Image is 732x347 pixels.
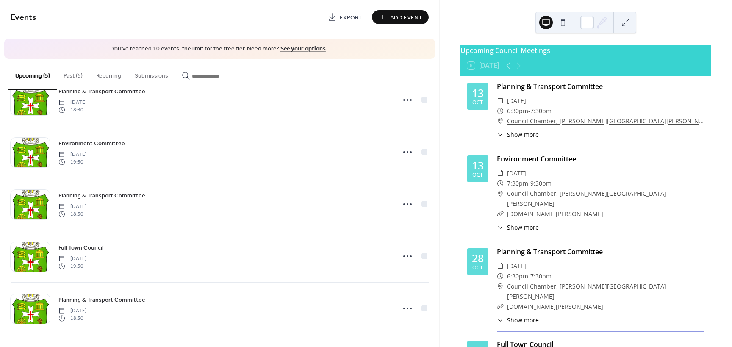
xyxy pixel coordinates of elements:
[497,154,576,164] a: Environment Committee
[497,223,539,232] button: ​Show more
[497,247,603,256] a: Planning & Transport Committee
[507,316,539,325] span: Show more
[507,261,526,271] span: [DATE]
[497,302,504,312] div: ​
[58,87,145,96] span: Planning & Transport Committee
[58,191,145,200] a: Planning & Transport Committee
[497,281,504,291] div: ​
[322,10,369,24] a: Export
[58,243,103,253] a: Full Town Council
[497,316,539,325] button: ​Show more
[528,106,530,116] span: -
[58,211,87,218] span: 18:30
[57,59,89,89] button: Past (5)
[58,203,87,210] span: [DATE]
[530,106,552,116] span: 7:30pm
[58,106,87,114] span: 18:30
[89,59,128,89] button: Recurring
[472,172,483,178] div: Oct
[497,130,539,139] button: ​Show more
[497,178,504,189] div: ​
[13,45,427,53] span: You've reached 10 events, the limit for the free tier. Need more? .
[58,307,87,314] span: [DATE]
[472,100,483,105] div: Oct
[58,263,87,270] span: 19:30
[472,253,484,264] div: 28
[8,59,57,90] button: Upcoming (5)
[507,281,704,302] span: Council Chamber, [PERSON_NAME][GEOGRAPHIC_DATA][PERSON_NAME]
[507,96,526,106] span: [DATE]
[497,168,504,178] div: ​
[507,271,528,281] span: 6:30pm
[530,178,552,189] span: 9:30pm
[507,168,526,178] span: [DATE]
[507,223,539,232] span: Show more
[58,150,87,158] span: [DATE]
[507,189,704,209] span: Council Chamber, [PERSON_NAME][GEOGRAPHIC_DATA][PERSON_NAME]
[58,295,145,304] span: Planning & Transport Committee
[497,96,504,106] div: ​
[472,160,484,171] div: 13
[58,295,145,305] a: Planning & Transport Committee
[497,223,504,232] div: ​
[340,13,362,22] span: Export
[58,315,87,322] span: 18:30
[58,158,87,166] span: 19:30
[497,261,504,271] div: ​
[507,303,603,311] a: [DOMAIN_NAME][PERSON_NAME]
[507,106,528,116] span: 6:30pm
[507,130,539,139] span: Show more
[58,139,125,148] a: Environment Committee
[507,116,704,126] a: Council Chamber, [PERSON_NAME][GEOGRAPHIC_DATA][PERSON_NAME]
[497,316,504,325] div: ​
[528,271,530,281] span: -
[58,98,87,106] span: [DATE]
[58,86,145,96] a: Planning & Transport Committee
[460,45,711,56] div: Upcoming Council Meetings
[497,116,504,126] div: ​
[530,271,552,281] span: 7:30pm
[497,271,504,281] div: ​
[497,81,704,92] div: Planning & Transport Committee
[497,106,504,116] div: ​
[58,255,87,262] span: [DATE]
[472,88,484,98] div: 13
[507,178,528,189] span: 7:30pm
[472,265,483,271] div: Oct
[528,178,530,189] span: -
[11,9,36,26] span: Events
[128,59,175,89] button: Submissions
[280,43,326,55] a: See your options
[497,130,504,139] div: ​
[497,189,504,199] div: ​
[507,210,603,218] a: [DOMAIN_NAME][PERSON_NAME]
[497,209,504,219] div: ​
